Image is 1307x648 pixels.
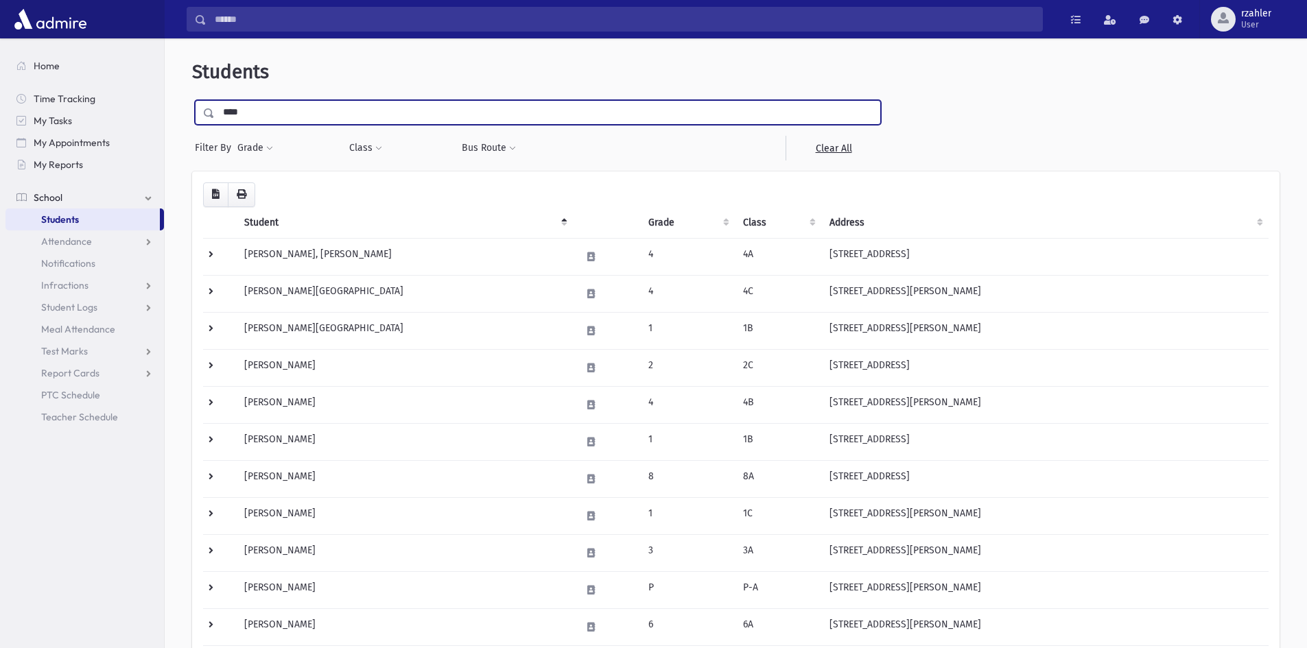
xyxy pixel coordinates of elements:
[41,257,95,269] span: Notifications
[735,460,821,497] td: 8A
[5,110,164,132] a: My Tasks
[821,349,1269,386] td: [STREET_ADDRESS]
[640,386,735,423] td: 4
[735,534,821,571] td: 3A
[5,230,164,252] a: Attendance
[1241,8,1271,19] span: rzahler
[236,608,573,645] td: [PERSON_NAME]
[640,571,735,608] td: P
[236,460,573,497] td: [PERSON_NAME]
[5,406,164,428] a: Teacher Schedule
[640,275,735,312] td: 4
[640,608,735,645] td: 6
[821,386,1269,423] td: [STREET_ADDRESS][PERSON_NAME]
[5,154,164,176] a: My Reports
[821,207,1269,239] th: Address: activate to sort column ascending
[821,534,1269,571] td: [STREET_ADDRESS][PERSON_NAME]
[5,318,164,340] a: Meal Attendance
[735,207,821,239] th: Class: activate to sort column ascending
[41,367,99,379] span: Report Cards
[640,207,735,239] th: Grade: activate to sort column ascending
[236,275,573,312] td: [PERSON_NAME][GEOGRAPHIC_DATA]
[1241,19,1271,30] span: User
[461,136,517,160] button: Bus Route
[5,274,164,296] a: Infractions
[786,136,881,160] a: Clear All
[5,362,164,384] a: Report Cards
[821,312,1269,349] td: [STREET_ADDRESS][PERSON_NAME]
[821,423,1269,460] td: [STREET_ADDRESS]
[34,158,83,171] span: My Reports
[735,571,821,608] td: P-A
[640,349,735,386] td: 2
[34,93,95,105] span: Time Tracking
[41,279,89,291] span: Infractions
[5,187,164,208] a: School
[5,296,164,318] a: Student Logs
[5,252,164,274] a: Notifications
[5,340,164,362] a: Test Marks
[195,141,237,155] span: Filter By
[203,182,228,207] button: CSV
[41,389,100,401] span: PTC Schedule
[821,571,1269,608] td: [STREET_ADDRESS][PERSON_NAME]
[41,301,97,313] span: Student Logs
[5,55,164,77] a: Home
[237,136,274,160] button: Grade
[5,132,164,154] a: My Appointments
[821,497,1269,534] td: [STREET_ADDRESS][PERSON_NAME]
[821,608,1269,645] td: [STREET_ADDRESS][PERSON_NAME]
[236,571,573,608] td: [PERSON_NAME]
[236,238,573,275] td: [PERSON_NAME], [PERSON_NAME]
[640,238,735,275] td: 4
[192,60,269,83] span: Students
[735,349,821,386] td: 2C
[735,238,821,275] td: 4A
[821,275,1269,312] td: [STREET_ADDRESS][PERSON_NAME]
[5,384,164,406] a: PTC Schedule
[34,60,60,72] span: Home
[41,345,88,357] span: Test Marks
[236,534,573,571] td: [PERSON_NAME]
[5,208,160,230] a: Students
[41,235,92,248] span: Attendance
[349,136,383,160] button: Class
[640,497,735,534] td: 1
[735,423,821,460] td: 1B
[735,386,821,423] td: 4B
[236,349,573,386] td: [PERSON_NAME]
[236,386,573,423] td: [PERSON_NAME]
[236,312,573,349] td: [PERSON_NAME][GEOGRAPHIC_DATA]
[821,238,1269,275] td: [STREET_ADDRESS]
[735,275,821,312] td: 4C
[821,460,1269,497] td: [STREET_ADDRESS]
[735,312,821,349] td: 1B
[735,608,821,645] td: 6A
[34,191,62,204] span: School
[34,115,72,127] span: My Tasks
[11,5,90,33] img: AdmirePro
[207,7,1042,32] input: Search
[41,213,79,226] span: Students
[640,423,735,460] td: 1
[236,423,573,460] td: [PERSON_NAME]
[41,411,118,423] span: Teacher Schedule
[236,207,573,239] th: Student: activate to sort column descending
[640,460,735,497] td: 8
[228,182,255,207] button: Print
[41,323,115,335] span: Meal Attendance
[236,497,573,534] td: [PERSON_NAME]
[640,534,735,571] td: 3
[5,88,164,110] a: Time Tracking
[640,312,735,349] td: 1
[34,136,110,149] span: My Appointments
[735,497,821,534] td: 1C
